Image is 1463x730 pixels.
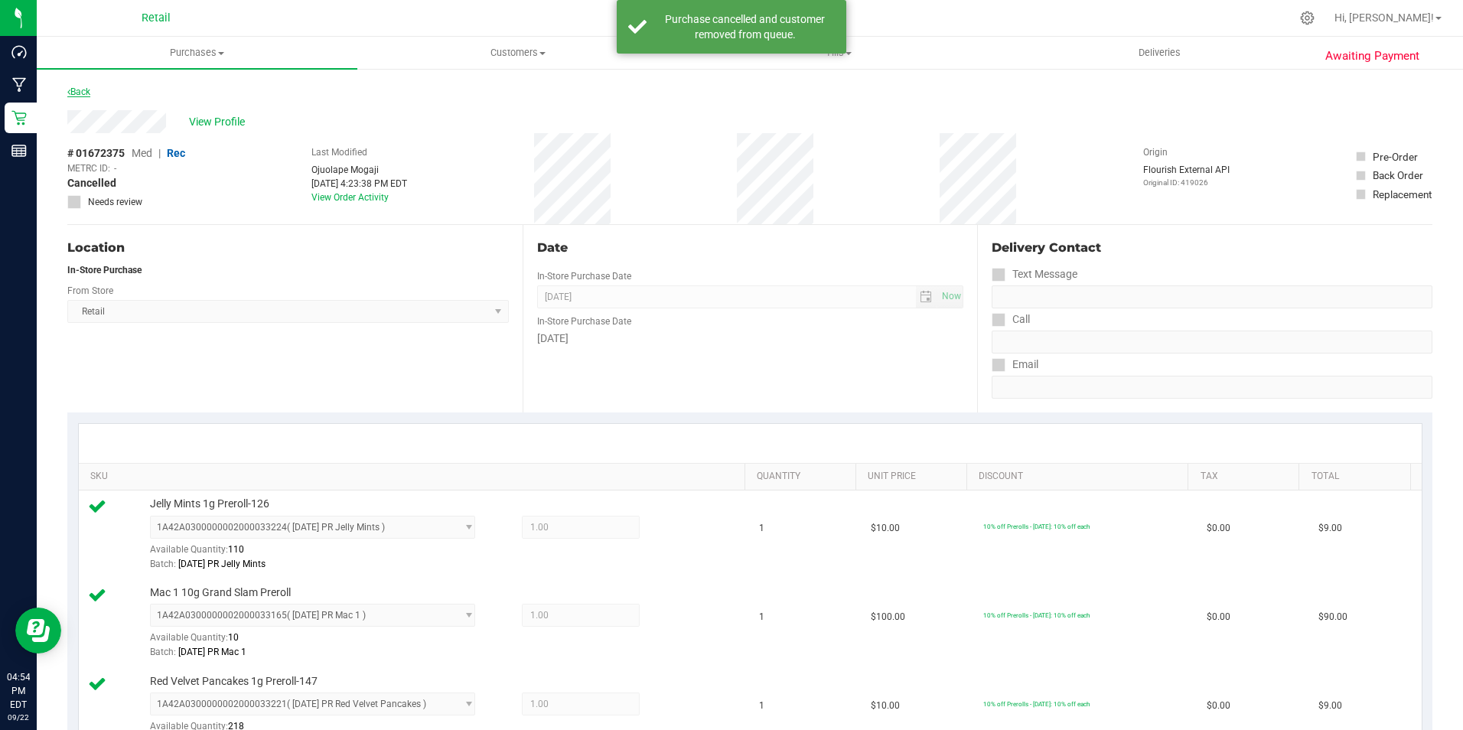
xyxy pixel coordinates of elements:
span: | [158,147,161,159]
a: Total [1311,471,1404,483]
inline-svg: Manufacturing [11,77,27,93]
span: METRC ID: [67,161,110,175]
label: In-Store Purchase Date [537,314,631,328]
label: In-Store Purchase Date [537,269,631,283]
inline-svg: Reports [11,143,27,158]
span: Med [132,147,152,159]
span: Cancelled [67,175,116,191]
a: View Order Activity [311,192,389,203]
a: Customers [357,37,678,69]
div: Available Quantity: [150,539,493,569]
a: Discount [979,471,1182,483]
span: Batch: [150,559,176,569]
span: 1 [759,699,764,713]
div: Delivery Contact [992,239,1432,257]
iframe: Resource center [15,608,61,653]
label: Origin [1143,145,1168,159]
a: Quantity [757,471,849,483]
span: $0.00 [1207,521,1230,536]
span: Awaiting Payment [1325,47,1419,65]
label: Last Modified [311,145,367,159]
span: Batch: [150,647,176,657]
span: 1 [759,610,764,624]
span: $0.00 [1207,699,1230,713]
div: [DATE] 4:23:38 PM EDT [311,177,407,191]
strong: In-Store Purchase [67,265,142,275]
div: Ojuolape Mogaji [311,163,407,177]
div: Replacement [1373,187,1432,202]
span: - [114,161,116,175]
span: Mac 1 10g Grand Slam Preroll [150,585,291,600]
label: Email [992,354,1038,376]
span: 1 [759,521,764,536]
span: [DATE] PR Jelly Mints [178,559,266,569]
span: Deliveries [1118,46,1201,60]
a: SKU [90,471,738,483]
div: Purchase cancelled and customer removed from queue. [655,11,835,42]
span: $100.00 [871,610,905,624]
span: $90.00 [1318,610,1347,624]
p: 04:54 PM EDT [7,670,30,712]
span: $10.00 [871,521,900,536]
label: Call [992,308,1030,331]
a: Unit Price [868,471,960,483]
span: View Profile [189,114,250,130]
span: 10% off Prerolls - [DATE]: 10% off each [983,523,1090,530]
label: From Store [67,284,113,298]
span: Retail [142,11,171,24]
span: Red Velvet Pancakes 1g Preroll-147 [150,674,318,689]
span: $0.00 [1207,610,1230,624]
span: 110 [228,544,244,555]
inline-svg: Dashboard [11,44,27,60]
span: Rec [167,147,185,159]
span: 10 [228,632,239,643]
a: Back [67,86,90,97]
span: # 01672375 [67,145,125,161]
span: $9.00 [1318,521,1342,536]
a: Tax [1201,471,1293,483]
p: Original ID: 419026 [1143,177,1230,188]
span: Needs review [88,195,142,209]
span: $10.00 [871,699,900,713]
span: Customers [358,46,677,60]
span: [DATE] PR Mac 1 [178,647,246,657]
div: [DATE] [537,331,964,347]
p: 09/22 [7,712,30,723]
a: Deliveries [999,37,1320,69]
span: 10% off Prerolls - [DATE]: 10% off each [983,611,1090,619]
div: Location [67,239,509,257]
input: Format: (999) 999-9999 [992,331,1432,354]
inline-svg: Retail [11,110,27,125]
input: Format: (999) 999-9999 [992,285,1432,308]
div: Pre-Order [1373,149,1418,165]
span: $9.00 [1318,699,1342,713]
div: Available Quantity: [150,627,493,657]
div: Date [537,239,964,257]
div: Back Order [1373,168,1423,183]
a: Purchases [37,37,357,69]
div: Manage settings [1298,11,1317,25]
span: Purchases [37,46,357,60]
label: Text Message [992,263,1077,285]
span: Jelly Mints 1g Preroll-126 [150,497,269,511]
span: Hi, [PERSON_NAME]! [1334,11,1434,24]
span: 10% off Prerolls - [DATE]: 10% off each [983,700,1090,708]
div: Flourish External API [1143,163,1230,188]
